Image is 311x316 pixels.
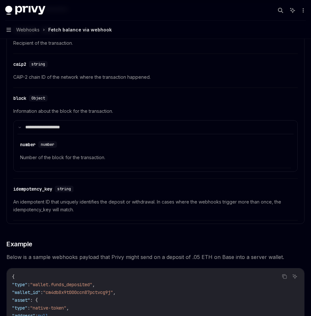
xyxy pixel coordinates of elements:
span: "native-token" [30,305,66,311]
div: block [13,95,26,101]
span: string [57,186,71,192]
span: An idempotent ID that uniquely identifies the deposit or withdrawal. In cases where the webhooks ... [13,198,298,214]
span: : [28,282,30,287]
div: number [20,141,36,148]
span: "cm4db8x9t000ccn87pctvcg9j" [43,289,113,295]
span: { [12,274,15,280]
div: idempotency_key [13,186,52,192]
span: , [113,289,116,295]
span: : [40,289,43,295]
span: Webhooks [16,26,40,34]
span: CAIP-2 chain ID of the network where the transaction happened. [13,73,298,81]
span: : [28,305,30,311]
button: Ask AI [291,272,299,281]
button: More actions [299,6,306,15]
div: caip2 [13,61,26,67]
div: Fetch balance via webhook [48,26,112,34]
span: Below is a sample webhooks payload that Privy might send on a deposit of .05 ETH on Base into a s... [6,252,305,262]
span: "wallet_id" [12,289,40,295]
img: dark logo [5,6,45,15]
span: : { [30,297,38,303]
span: number [41,142,54,147]
span: "asset" [12,297,30,303]
span: "wallet.funds_deposited" [30,282,92,287]
span: , [92,282,95,287]
span: "type" [12,282,28,287]
span: Object [31,96,45,101]
button: Copy the contents from the code block [280,272,289,281]
span: Information about the block for the transaction. [13,107,298,115]
span: Example [6,240,32,249]
span: Recipient of the transaction. [13,39,298,47]
span: , [66,305,69,311]
span: Number of the block for the transaction. [20,154,291,161]
span: "type" [12,305,28,311]
span: string [31,62,45,67]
